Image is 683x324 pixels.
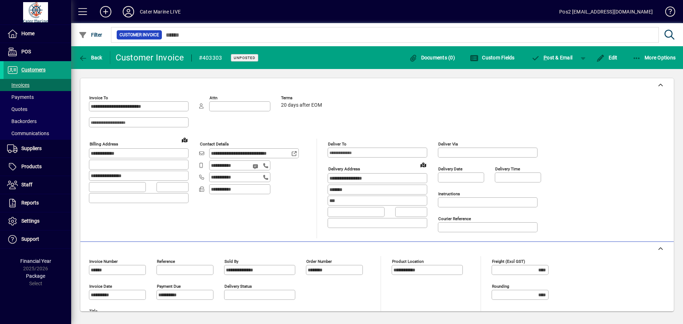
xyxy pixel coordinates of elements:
[21,200,39,206] span: Reports
[199,52,222,64] div: #403303
[71,51,110,64] app-page-header-button: Back
[120,31,159,38] span: Customer Invoice
[21,145,42,151] span: Suppliers
[660,1,674,25] a: Knowledge Base
[7,131,49,136] span: Communications
[631,51,678,64] button: More Options
[407,51,457,64] button: Documents (0)
[7,118,37,124] span: Backorders
[306,259,332,264] mat-label: Order number
[4,115,71,127] a: Backorders
[77,28,104,41] button: Filter
[281,102,322,108] span: 20 days after EOM
[21,49,31,54] span: POS
[438,191,460,196] mat-label: Instructions
[438,166,462,171] mat-label: Delivery date
[470,55,515,60] span: Custom Fields
[392,259,424,264] mat-label: Product location
[21,182,32,187] span: Staff
[4,194,71,212] a: Reports
[89,309,97,314] mat-label: Title
[281,96,324,100] span: Terms
[26,273,45,279] span: Package
[409,55,455,60] span: Documents (0)
[4,212,71,230] a: Settings
[210,95,217,100] mat-label: Attn
[438,142,458,147] mat-label: Deliver via
[21,31,35,36] span: Home
[157,284,181,289] mat-label: Payment due
[94,5,117,18] button: Add
[21,236,39,242] span: Support
[21,164,42,169] span: Products
[632,55,676,60] span: More Options
[531,55,573,60] span: ost & Email
[7,106,27,112] span: Quotes
[7,82,30,88] span: Invoices
[79,55,102,60] span: Back
[418,159,429,170] a: View on map
[492,284,509,289] mat-label: Rounding
[116,52,184,63] div: Customer Invoice
[224,259,238,264] mat-label: Sold by
[248,158,265,175] button: Send SMS
[544,55,547,60] span: P
[4,79,71,91] a: Invoices
[224,284,252,289] mat-label: Delivery status
[528,51,576,64] button: Post & Email
[140,6,181,17] div: Cater Marine LIVE
[89,284,112,289] mat-label: Invoice date
[594,51,619,64] button: Edit
[4,230,71,248] a: Support
[4,91,71,103] a: Payments
[20,258,51,264] span: Financial Year
[89,259,118,264] mat-label: Invoice number
[4,176,71,194] a: Staff
[21,218,39,224] span: Settings
[4,140,71,158] a: Suppliers
[4,127,71,139] a: Communications
[4,158,71,176] a: Products
[7,94,34,100] span: Payments
[596,55,618,60] span: Edit
[179,134,190,145] a: View on map
[21,67,46,73] span: Customers
[495,166,520,171] mat-label: Delivery time
[117,5,140,18] button: Profile
[77,51,104,64] button: Back
[438,216,471,221] mat-label: Courier Reference
[4,25,71,43] a: Home
[328,142,346,147] mat-label: Deliver To
[4,103,71,115] a: Quotes
[468,51,517,64] button: Custom Fields
[492,259,525,264] mat-label: Freight (excl GST)
[234,55,255,60] span: Unposted
[89,95,108,100] mat-label: Invoice To
[4,43,71,61] a: POS
[157,259,175,264] mat-label: Reference
[79,32,102,38] span: Filter
[559,6,653,17] div: Pos2 [EMAIL_ADDRESS][DOMAIN_NAME]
